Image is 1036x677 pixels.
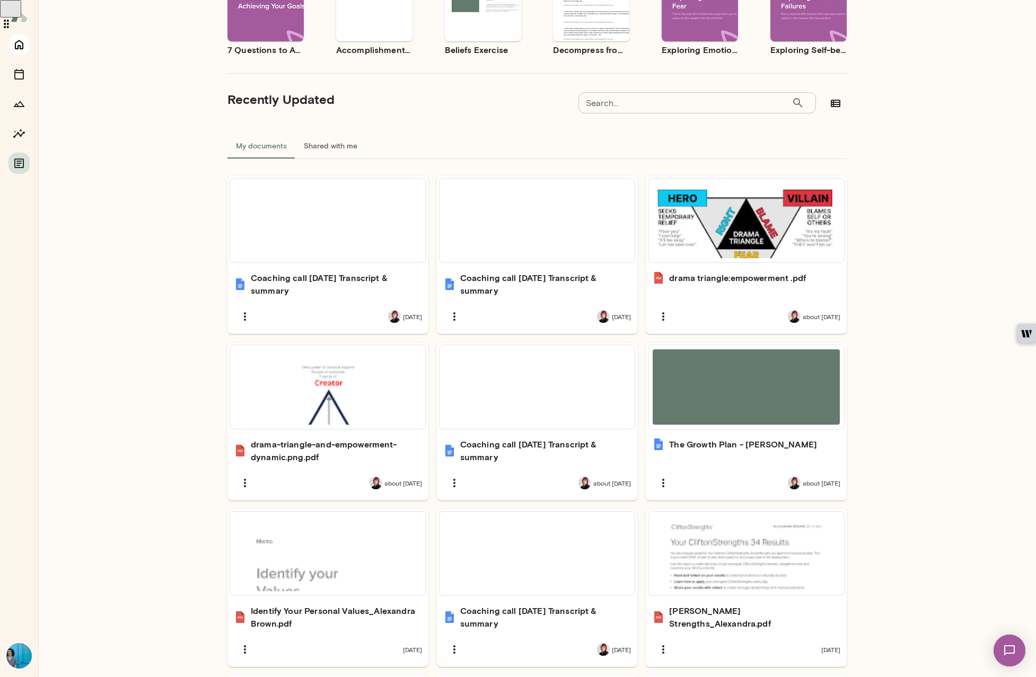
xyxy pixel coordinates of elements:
[443,278,456,291] img: Coaching call 2025-07-11 Transcript & summary
[669,604,840,630] h6: [PERSON_NAME] Strengths_Alexandra.pdf
[788,477,801,489] img: Leigh Allen-Arredondo
[8,123,30,144] button: Insights
[652,271,665,284] img: drama triangle:empowerment .pdf
[8,34,30,55] button: Home
[8,93,30,115] button: Growth Plan
[370,477,382,489] img: Leigh Allen-Arredondo
[460,438,631,463] h6: Coaching call [DATE] Transcript & summary
[460,604,631,630] h6: Coaching call [DATE] Transcript & summary
[227,91,335,108] h5: Recently Updated
[403,645,422,654] span: [DATE]
[788,310,801,323] img: Leigh Allen-Arredondo
[597,643,610,656] img: Leigh Allen-Arredondo
[612,312,631,321] span: [DATE]
[403,312,422,321] span: [DATE]
[336,43,412,56] h6: Accomplishment Tracker
[443,444,456,457] img: Coaching call 2025-06-25 Transcript & summary
[8,64,30,85] button: Sessions
[652,611,665,623] img: Clifton Strengths_Alexandra.pdf
[553,43,629,56] h6: Decompress from a Job
[234,278,247,291] img: Coaching call 2025-07-05 Transcript & summary
[803,312,840,321] span: about [DATE]
[669,438,817,451] h6: The Growth Plan - [PERSON_NAME]
[443,611,456,623] img: Coaching call 2025-06-06 Transcript & summary
[295,133,366,159] button: Shared with me
[669,271,806,284] h6: drama triangle:empowerment .pdf
[652,438,665,451] img: The Growth Plan - Alexandra
[227,133,847,159] div: documents tabs
[227,43,304,56] h6: 7 Questions to Achieving Your Goals
[445,43,521,56] h6: Beliefs Exercise
[593,479,631,487] span: about [DATE]
[612,645,631,654] span: [DATE]
[460,271,631,297] h6: Coaching call [DATE] Transcript & summary
[251,271,422,297] h6: Coaching call [DATE] Transcript & summary
[234,444,247,457] img: drama-triangle-and-empowerment-dynamic.png.pdf
[770,43,847,56] h6: Exploring Self-beliefs: Failures
[803,479,840,487] span: about [DATE]
[6,643,32,669] img: Alexandra Brown
[662,43,738,56] h6: Exploring Emotions: Fear
[234,611,247,623] img: Identify Your Personal Values_Alexandra Brown.pdf
[578,477,591,489] img: Leigh Allen-Arredondo
[821,645,840,654] span: [DATE]
[251,604,422,630] h6: Identify Your Personal Values_Alexandra Brown.pdf
[8,153,30,174] button: Documents
[388,310,401,323] img: Leigh Allen-Arredondo
[227,133,295,159] button: My documents
[251,438,422,463] h6: drama-triangle-and-empowerment-dynamic.png.pdf
[384,479,422,487] span: about [DATE]
[597,310,610,323] img: Leigh Allen-Arredondo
